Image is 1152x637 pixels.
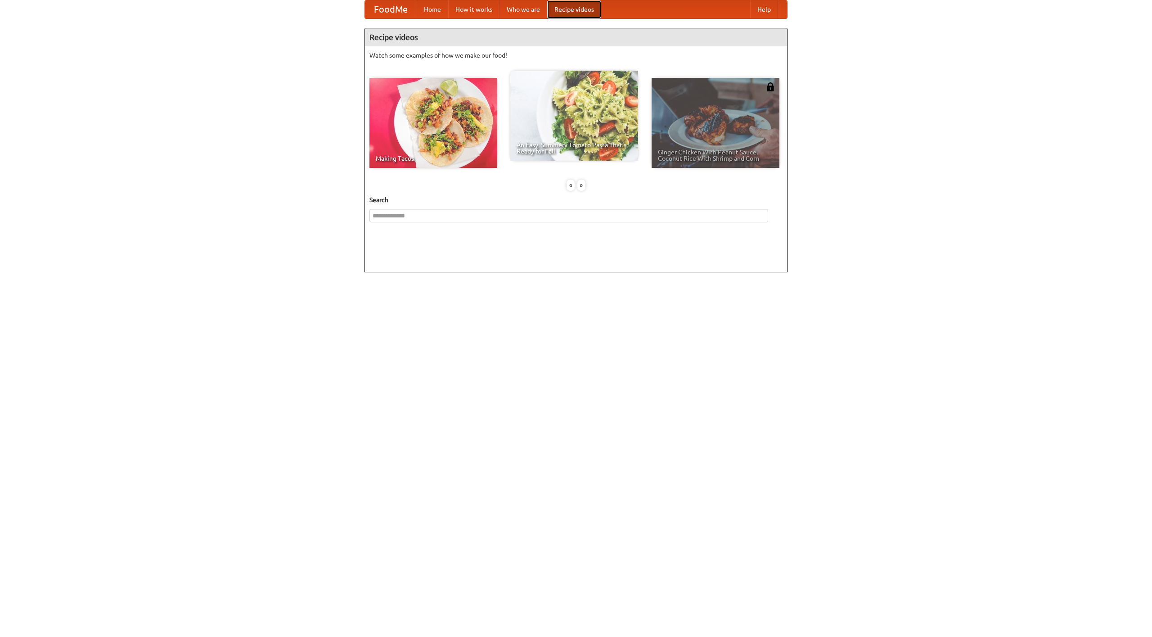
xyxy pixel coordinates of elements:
h4: Recipe videos [365,28,787,46]
a: Help [750,0,778,18]
a: Making Tacos [369,78,497,168]
img: 483408.png [766,82,775,91]
a: Recipe videos [547,0,601,18]
p: Watch some examples of how we make our food! [369,51,783,60]
a: FoodMe [365,0,417,18]
div: « [567,180,575,191]
h5: Search [369,195,783,204]
span: An Easy, Summery Tomato Pasta That's Ready for Fall [517,142,632,154]
a: How it works [448,0,499,18]
a: An Easy, Summery Tomato Pasta That's Ready for Fall [510,71,638,161]
a: Who we are [499,0,547,18]
a: Home [417,0,448,18]
div: » [577,180,585,191]
span: Making Tacos [376,155,491,162]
